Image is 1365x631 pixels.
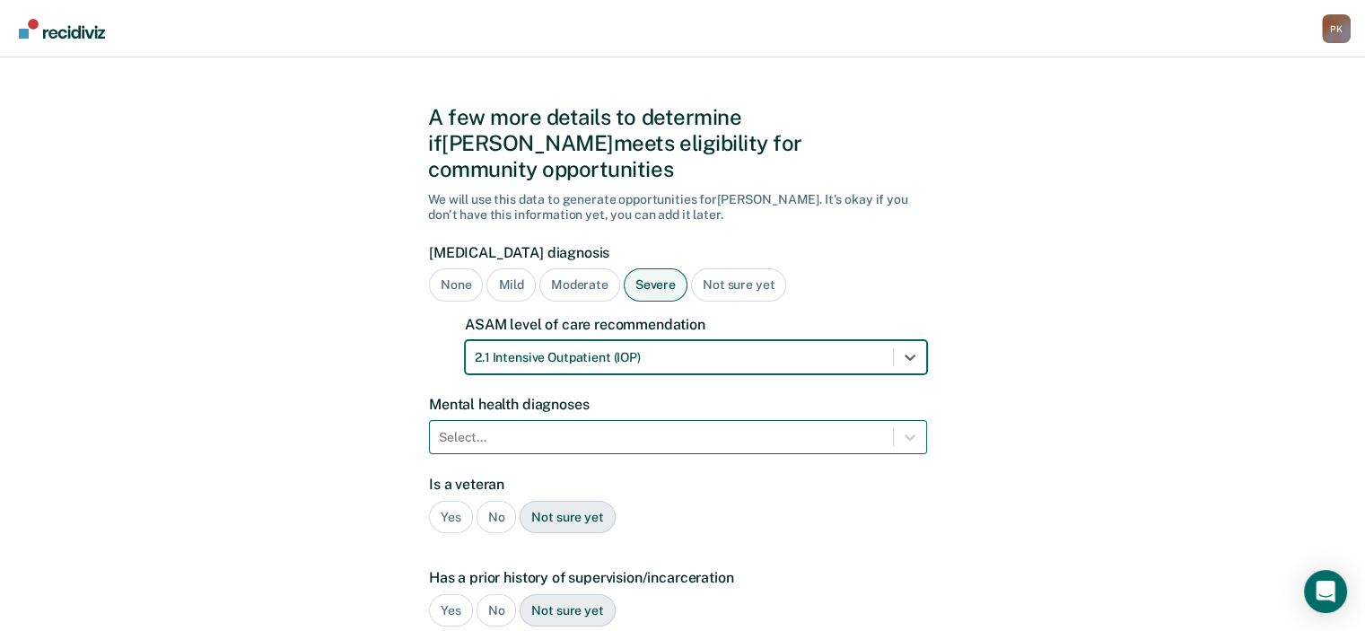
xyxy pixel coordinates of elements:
div: P K [1322,14,1351,43]
div: No [477,594,517,627]
div: A few more details to determine if [PERSON_NAME] meets eligibility for community opportunities [428,104,937,181]
div: None [429,268,483,302]
div: Not sure yet [520,594,615,627]
div: Open Intercom Messenger [1304,570,1347,613]
div: Moderate [539,268,620,302]
div: We will use this data to generate opportunities for [PERSON_NAME] . It's okay if you don't have t... [428,192,937,223]
div: Yes [429,501,473,534]
div: Mild [486,268,535,302]
div: No [477,501,517,534]
div: Not sure yet [691,268,786,302]
label: [MEDICAL_DATA] diagnosis [429,244,927,261]
div: Yes [429,594,473,627]
button: Profile dropdown button [1322,14,1351,43]
label: ASAM level of care recommendation [465,316,927,333]
label: Mental health diagnoses [429,396,927,413]
label: Is a veteran [429,476,927,493]
label: Has a prior history of supervision/incarceration [429,569,927,586]
div: Severe [624,268,687,302]
img: Recidiviz [19,19,105,39]
div: Not sure yet [520,501,615,534]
